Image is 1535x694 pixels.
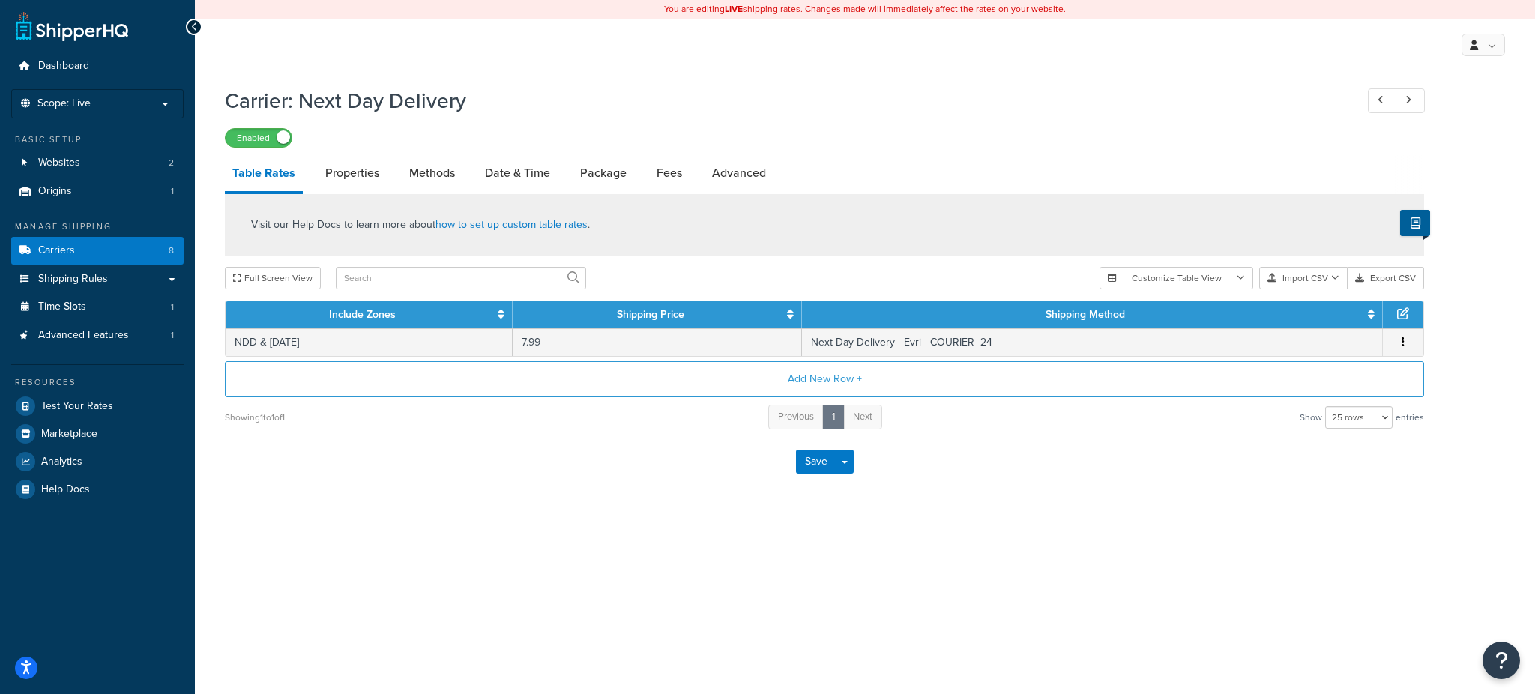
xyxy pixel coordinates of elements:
a: Help Docs [11,476,184,503]
h1: Carrier: Next Day Delivery [225,86,1340,115]
span: Marketplace [41,428,97,441]
button: Open Resource Center [1483,642,1520,679]
td: 7.99 [513,328,802,356]
button: Full Screen View [225,267,321,289]
button: Save [796,450,836,474]
a: Table Rates [225,155,303,194]
button: Show Help Docs [1400,210,1430,236]
p: Visit our Help Docs to learn more about . [251,217,590,233]
span: Next [853,409,872,423]
a: Shipping Method [1046,307,1125,322]
a: Next [843,405,882,429]
td: NDD & [DATE] [226,328,513,356]
span: Carriers [38,244,75,257]
a: Websites2 [11,149,184,177]
span: Time Slots [38,301,86,313]
div: Basic Setup [11,133,184,146]
td: Next Day Delivery - Evri - COURIER_24 [802,328,1383,356]
input: Search [336,267,586,289]
span: 2 [169,157,174,169]
a: Previous [768,405,824,429]
a: Analytics [11,448,184,475]
span: 1 [171,301,174,313]
b: LIVE [725,2,743,16]
li: Carriers [11,237,184,265]
a: 1 [822,405,845,429]
button: Add New Row + [225,361,1424,397]
a: Marketplace [11,420,184,447]
label: Enabled [226,129,292,147]
div: Resources [11,376,184,389]
span: Show [1300,407,1322,428]
a: Shipping Rules [11,265,184,293]
span: entries [1396,407,1424,428]
a: Advanced [705,155,773,191]
span: Origins [38,185,72,198]
div: Showing 1 to 1 of 1 [225,407,285,428]
span: 1 [171,185,174,198]
a: Test Your Rates [11,393,184,420]
span: Test Your Rates [41,400,113,413]
li: Origins [11,178,184,205]
div: Manage Shipping [11,220,184,233]
span: Previous [778,409,814,423]
a: Time Slots1 [11,293,184,321]
a: Shipping Price [617,307,684,322]
span: Dashboard [38,60,89,73]
button: Export CSV [1348,267,1424,289]
a: Include Zones [329,307,396,322]
span: 1 [171,329,174,342]
a: Fees [649,155,690,191]
li: Websites [11,149,184,177]
span: Help Docs [41,483,90,496]
span: Shipping Rules [38,273,108,286]
li: Advanced Features [11,322,184,349]
a: how to set up custom table rates [435,217,588,232]
a: Next Record [1396,88,1425,113]
a: Properties [318,155,387,191]
a: Carriers8 [11,237,184,265]
a: Advanced Features1 [11,322,184,349]
a: Dashboard [11,52,184,80]
span: 8 [169,244,174,257]
a: Previous Record [1368,88,1397,113]
button: Customize Table View [1100,267,1253,289]
a: Origins1 [11,178,184,205]
a: Methods [402,155,462,191]
a: Package [573,155,634,191]
a: Date & Time [477,155,558,191]
span: Advanced Features [38,329,129,342]
li: Time Slots [11,293,184,321]
button: Import CSV [1259,267,1348,289]
span: Analytics [41,456,82,468]
span: Scope: Live [37,97,91,110]
span: Websites [38,157,80,169]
